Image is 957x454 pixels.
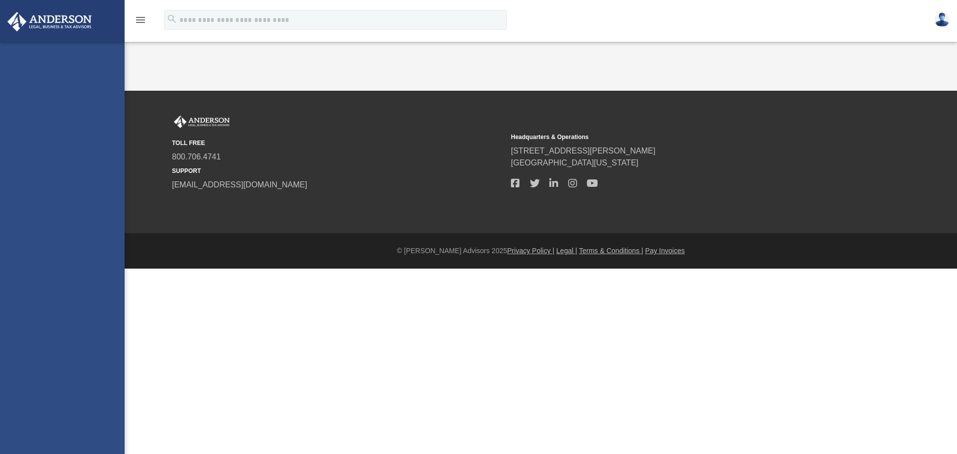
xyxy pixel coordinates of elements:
a: Privacy Policy | [507,247,555,255]
i: search [166,13,177,24]
a: [STREET_ADDRESS][PERSON_NAME] [511,147,655,155]
a: [GEOGRAPHIC_DATA][US_STATE] [511,158,638,167]
a: menu [135,19,147,26]
a: [EMAIL_ADDRESS][DOMAIN_NAME] [172,180,307,189]
a: Pay Invoices [645,247,684,255]
img: User Pic [935,12,950,27]
small: TOLL FREE [172,139,504,148]
img: Anderson Advisors Platinum Portal [172,116,232,129]
div: © [PERSON_NAME] Advisors 2025 [125,246,957,256]
a: Terms & Conditions | [579,247,643,255]
a: Legal | [556,247,577,255]
i: menu [135,14,147,26]
a: 800.706.4741 [172,152,221,161]
img: Anderson Advisors Platinum Portal [4,12,95,31]
small: SUPPORT [172,166,504,175]
small: Headquarters & Operations [511,133,843,142]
